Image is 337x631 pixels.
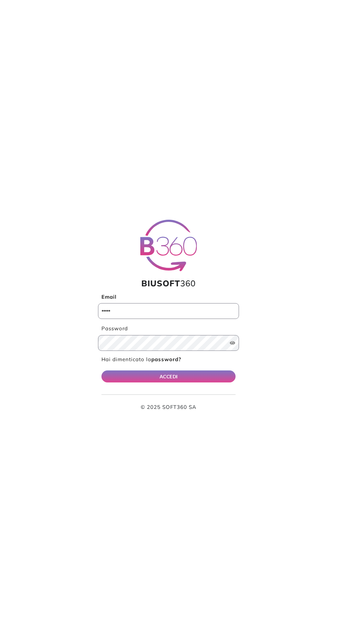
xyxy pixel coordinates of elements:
h1: 360 [98,278,239,288]
b: password? [151,356,181,363]
a: Hai dimenticato lapassword? [101,356,181,363]
b: Email [101,294,117,300]
p: © 2025 SOFT360 SA [101,403,236,411]
span: BIUSOFT [141,278,180,288]
button: ACCEDI [101,370,236,382]
label: Password [98,325,239,333]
